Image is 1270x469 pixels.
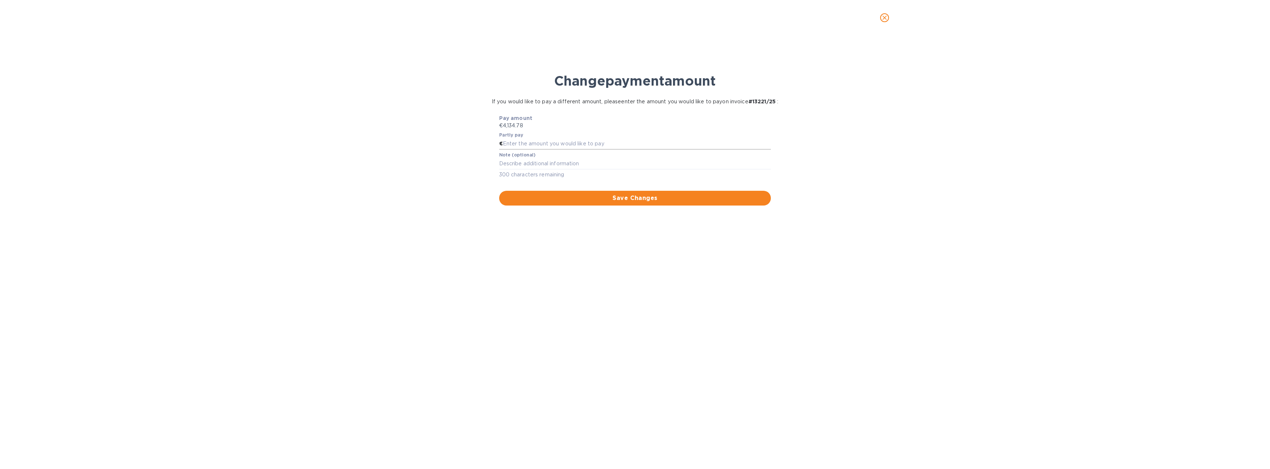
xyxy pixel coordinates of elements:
p: €4,134.78 [499,122,771,130]
input: Enter the amount you would like to pay [503,138,771,149]
p: If you would like to pay a different amount, please enter the amount you would like to pay on inv... [492,98,779,106]
div: € [499,138,503,149]
button: Save Changes [499,191,771,206]
b: Change payment amount [554,73,716,89]
b: Pay amount [499,115,533,121]
button: close [876,9,893,27]
p: 300 characters remaining [499,170,771,179]
label: Partly pay [499,133,524,137]
label: Note (optional) [499,153,535,157]
b: # 13221/25 [748,99,776,104]
span: Save Changes [505,194,765,203]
